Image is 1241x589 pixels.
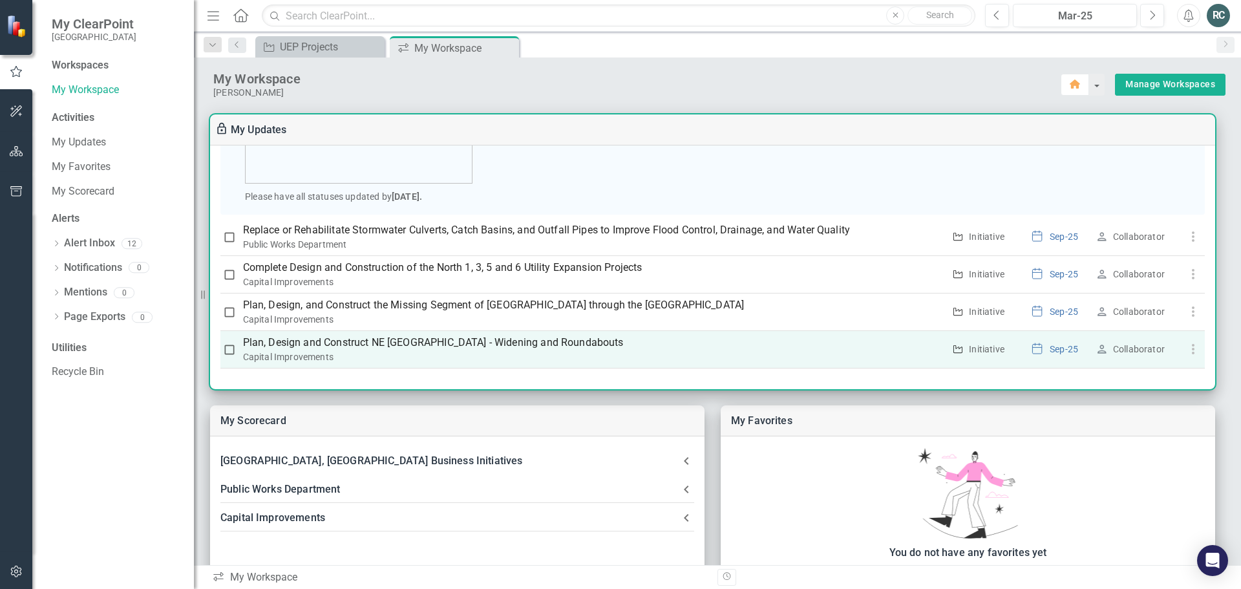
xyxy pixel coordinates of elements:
div: Alerts [52,211,181,226]
div: Initiative [969,305,1004,318]
div: 0 [129,262,149,273]
p: Plan, Design and Construct NE [GEOGRAPHIC_DATA] - Widening and Roundabouts [243,335,944,350]
div: 0 [114,287,134,298]
a: My Scorecard [52,184,181,199]
a: My Updates [52,135,181,150]
div: Initiative [969,230,1004,243]
div: Utilities [52,341,181,356]
a: My Favorites [52,160,181,175]
p: Replace or Rehabilitate Stormwater Culverts, Catch Basins, and Outfall Pipes to Improve Flood Con... [243,222,944,238]
div: Capital Improvements [243,275,944,288]
div: Capital Improvements [210,504,705,532]
div: [GEOGRAPHIC_DATA], [GEOGRAPHIC_DATA] Business Initiatives [210,447,705,475]
div: split button [1115,74,1225,96]
div: Capital Improvements [243,313,944,326]
div: Collaborator [1113,268,1165,281]
a: Notifications [64,261,122,275]
div: 0 [132,312,153,323]
div: My Workspace [213,70,1061,87]
input: Search ClearPoint... [262,5,975,27]
div: Capital Improvements [243,350,944,363]
a: Recycle Bin [52,365,181,380]
button: Search [907,6,972,25]
div: Public Works Department [243,238,944,251]
a: Manage Workspaces [1125,76,1215,92]
a: My Updates [231,123,287,136]
div: UEP Projects [280,39,381,55]
div: Mar-25 [1017,8,1132,24]
div: To enable drag & drop and resizing, please duplicate this workspace from “Manage Workspaces” [215,122,231,138]
p: Complete Design and Construction of the North 1, 3, 5 and 6 Utility Expansion Projects [243,260,944,275]
div: [PERSON_NAME] [213,87,1061,98]
span: Search [926,10,954,20]
button: Manage Workspaces [1115,74,1225,96]
div: Collaborator [1113,343,1165,356]
a: Alert Inbox [64,236,115,251]
div: Workspaces [52,58,109,73]
div: Activities [52,111,181,125]
div: My Workspace [212,570,708,585]
a: Mentions [64,285,107,300]
small: [GEOGRAPHIC_DATA] [52,32,136,42]
div: Open Intercom Messenger [1197,545,1228,576]
p: Plan, Design, and Construct the Missing Segment of [GEOGRAPHIC_DATA] through the [GEOGRAPHIC_DATA] [243,297,944,313]
button: RC [1207,4,1230,27]
div: Collaborator [1113,230,1165,243]
div: Public Works Department [220,480,679,498]
a: Page Exports [64,310,125,325]
div: Capital Improvements [220,509,679,527]
button: Mar-25 [1013,4,1137,27]
a: My Favorites [731,414,792,427]
div: Sep-25 [1050,305,1078,318]
div: Initiative [969,268,1004,281]
p: Please have all statuses updated by [245,190,1200,203]
div: Sep-25 [1050,343,1078,356]
a: UEP Projects [259,39,381,55]
img: ClearPoint Strategy [6,15,29,37]
a: My Scorecard [220,414,286,427]
div: 12 [122,238,142,249]
strong: [DATE]. [392,191,422,202]
div: Sep-25 [1050,268,1078,281]
div: Collaborator [1113,305,1165,318]
a: My Workspace [52,83,181,98]
span: My ClearPoint [52,16,136,32]
div: Favorited reports or detail pages will show up here. [727,564,1209,580]
div: Public Works Department [210,475,705,504]
div: Sep-25 [1050,230,1078,243]
div: Initiative [969,343,1004,356]
div: You do not have any favorites yet [727,544,1209,562]
div: [GEOGRAPHIC_DATA], [GEOGRAPHIC_DATA] Business Initiatives [220,452,679,470]
div: My Workspace [414,40,516,56]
